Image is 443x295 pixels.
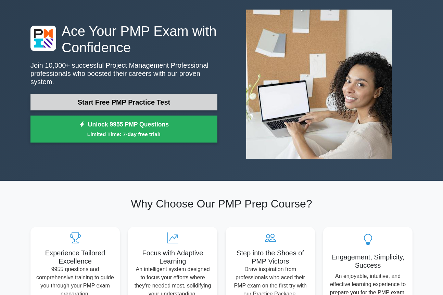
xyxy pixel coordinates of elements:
h5: Focus with Adaptive Learning [134,249,212,265]
h5: Experience Tailored Excellence [36,249,114,265]
a: Start Free PMP Practice Test [30,94,217,110]
h2: Why Choose Our PMP Prep Course? [30,197,413,210]
small: Limited Time: 7-day free trial! [39,130,209,138]
h1: Ace Your PMP Exam with Confidence [30,23,217,56]
h5: Step into the Shoes of PMP Victors [231,249,309,265]
p: Join 10,000+ successful Project Management Professional professionals who boosted their careers w... [30,61,217,86]
a: Unlock 9955 PMP QuestionsLimited Time: 7-day free trial! [30,116,217,143]
h5: Engagement, Simplicity, Success [329,253,407,269]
